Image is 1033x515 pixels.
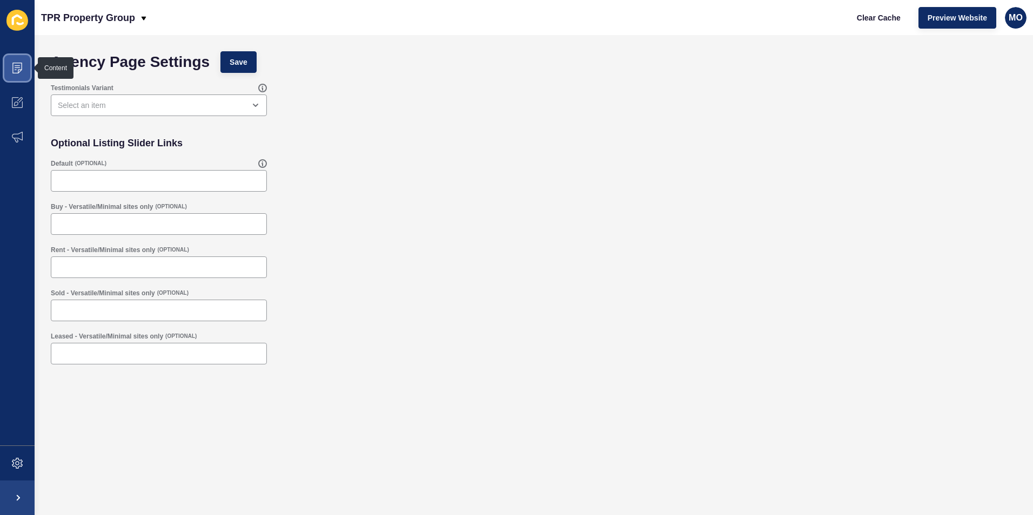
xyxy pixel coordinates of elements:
label: Sold - Versatile/Minimal sites only [51,289,155,297]
div: Content [44,64,67,72]
label: Testimonials Variant [51,84,113,92]
span: (OPTIONAL) [165,333,197,340]
span: Save [230,57,247,67]
p: TPR Property Group [41,4,135,31]
label: Rent - Versatile/Minimal sites only [51,246,155,254]
label: Buy - Versatile/Minimal sites only [51,202,153,211]
span: Clear Cache [857,12,901,23]
button: Clear Cache [848,7,910,29]
h1: Agency Page Settings [51,57,210,67]
span: (OPTIONAL) [157,246,189,254]
h2: Optional Listing Slider Links [51,138,183,148]
label: Default [51,159,73,168]
span: (OPTIONAL) [155,203,186,211]
span: (OPTIONAL) [75,160,106,167]
span: (OPTIONAL) [157,289,189,297]
button: Preview Website [918,7,996,29]
span: MO [1009,12,1023,23]
div: open menu [51,94,267,116]
span: Preview Website [928,12,987,23]
label: Leased - Versatile/Minimal sites only [51,332,163,341]
button: Save [220,51,257,73]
